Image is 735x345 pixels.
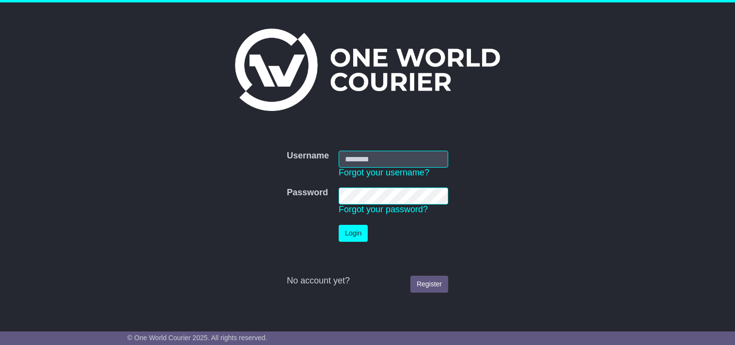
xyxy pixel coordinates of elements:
[287,276,448,286] div: No account yet?
[287,151,329,161] label: Username
[287,188,328,198] label: Password
[339,225,368,242] button: Login
[339,168,429,177] a: Forgot your username?
[235,29,500,111] img: One World
[127,334,267,342] span: © One World Courier 2025. All rights reserved.
[410,276,448,293] a: Register
[339,204,428,214] a: Forgot your password?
